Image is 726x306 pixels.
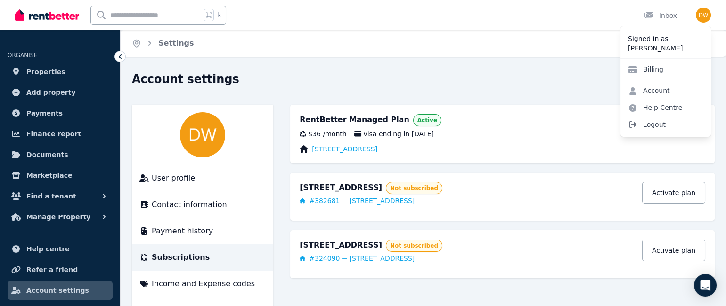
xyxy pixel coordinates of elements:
[696,8,711,23] img: DENNIS WAT
[300,240,382,252] div: [STREET_ADDRESS]
[152,225,213,237] span: Payment history
[354,129,434,139] span: visa ending in [DATE]
[26,170,72,181] span: Marketplace
[620,99,690,116] a: Help Centre
[300,129,346,139] div: $36 / month
[309,254,340,263] span: # 324090
[312,144,377,154] a: [STREET_ADDRESS]
[628,34,703,43] p: Signed in as
[8,124,113,143] a: Finance report
[620,116,711,133] span: Logout
[300,196,415,206] a: #382681—[STREET_ADDRESS]
[152,173,195,184] span: User profile
[300,254,415,263] a: #324090—[STREET_ADDRESS]
[390,242,438,249] span: Not subscribed
[309,196,340,206] span: # 382681
[152,278,255,289] span: Income and Expense codes
[139,225,266,237] a: Payment history
[180,112,225,157] img: DENNIS WAT
[218,11,221,19] span: k
[26,87,76,98] span: Add property
[26,190,76,202] span: Find a tenant
[340,197,349,205] span: —
[139,278,266,289] a: Income and Expense codes
[15,8,79,22] img: RentBetter
[694,274,717,297] div: Open Intercom Messenger
[300,182,382,194] div: [STREET_ADDRESS]
[8,207,113,226] button: Manage Property
[8,104,113,123] a: Payments
[152,199,227,210] span: Contact information
[417,116,437,124] span: Active
[8,260,113,279] a: Refer a friend
[642,240,705,261] a: Activate plan
[300,114,409,126] div: RentBetter Managed Plan
[26,243,70,255] span: Help centre
[8,240,113,258] a: Help centre
[26,66,65,77] span: Properties
[628,43,703,53] p: [PERSON_NAME]
[8,281,113,300] a: Account settings
[8,145,113,164] a: Documents
[132,72,239,87] h1: Account settings
[8,187,113,206] button: Find a tenant
[139,252,266,263] a: Subscriptions
[8,52,37,58] span: ORGANISE
[642,182,705,204] a: Activate plan
[26,128,81,140] span: Finance report
[8,166,113,185] a: Marketplace
[340,255,349,262] span: —
[349,254,415,263] span: [STREET_ADDRESS]
[620,82,677,99] a: Account
[620,61,671,78] a: Billing
[139,199,266,210] a: Contact information
[26,108,63,119] span: Payments
[390,184,438,192] span: Not subscribed
[139,173,266,184] a: User profile
[158,39,194,48] a: Settings
[644,11,677,20] div: Inbox
[8,62,113,81] a: Properties
[26,285,89,296] span: Account settings
[8,83,113,102] a: Add property
[26,149,68,160] span: Documents
[152,252,210,263] span: Subscriptions
[349,196,415,206] span: [STREET_ADDRESS]
[121,30,205,57] nav: Breadcrumb
[26,211,90,223] span: Manage Property
[26,264,78,275] span: Refer a friend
